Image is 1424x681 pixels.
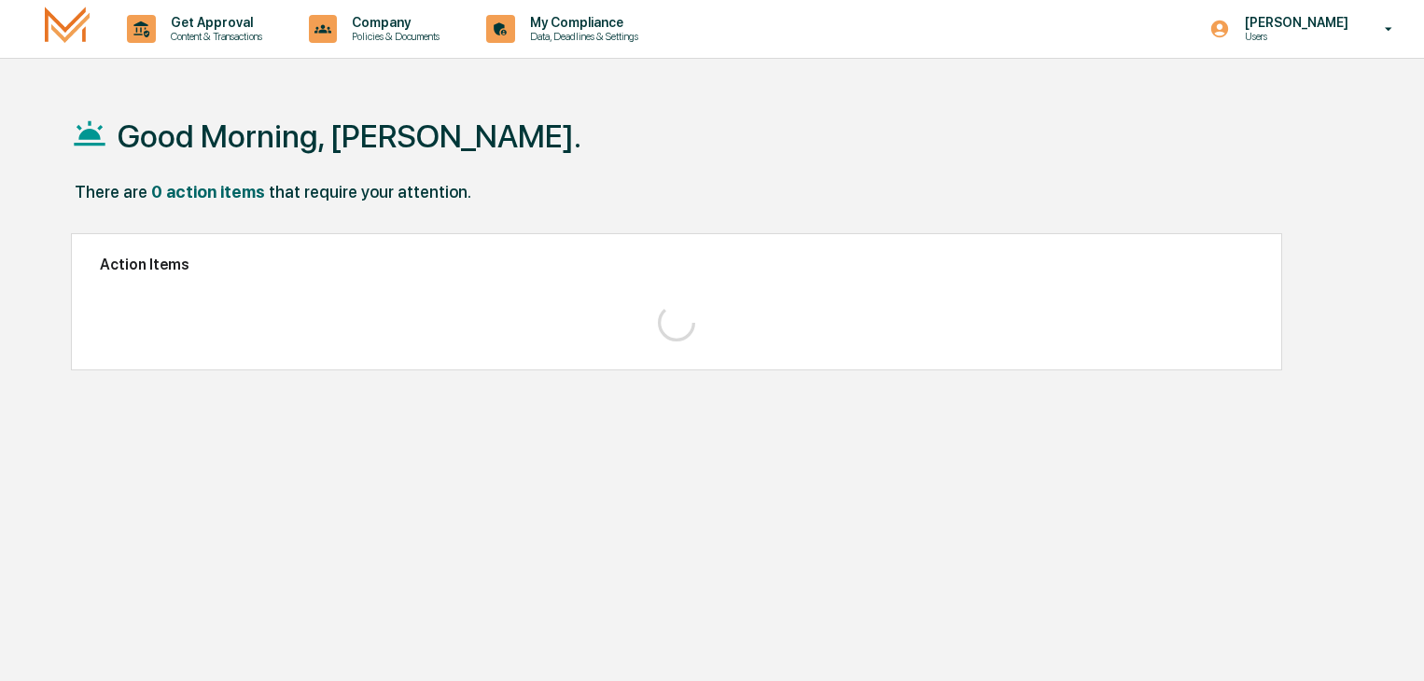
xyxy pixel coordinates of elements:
p: Get Approval [156,15,272,30]
p: [PERSON_NAME] [1230,15,1358,30]
div: 0 action items [151,182,265,202]
h1: Good Morning, [PERSON_NAME]. [118,118,581,155]
p: Policies & Documents [337,30,449,43]
div: that require your attention. [269,182,471,202]
p: My Compliance [515,15,648,30]
div: There are [75,182,147,202]
p: Data, Deadlines & Settings [515,30,648,43]
p: Content & Transactions [156,30,272,43]
img: logo [45,7,90,50]
h2: Action Items [100,256,1253,273]
p: Users [1230,30,1358,43]
p: Company [337,15,449,30]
